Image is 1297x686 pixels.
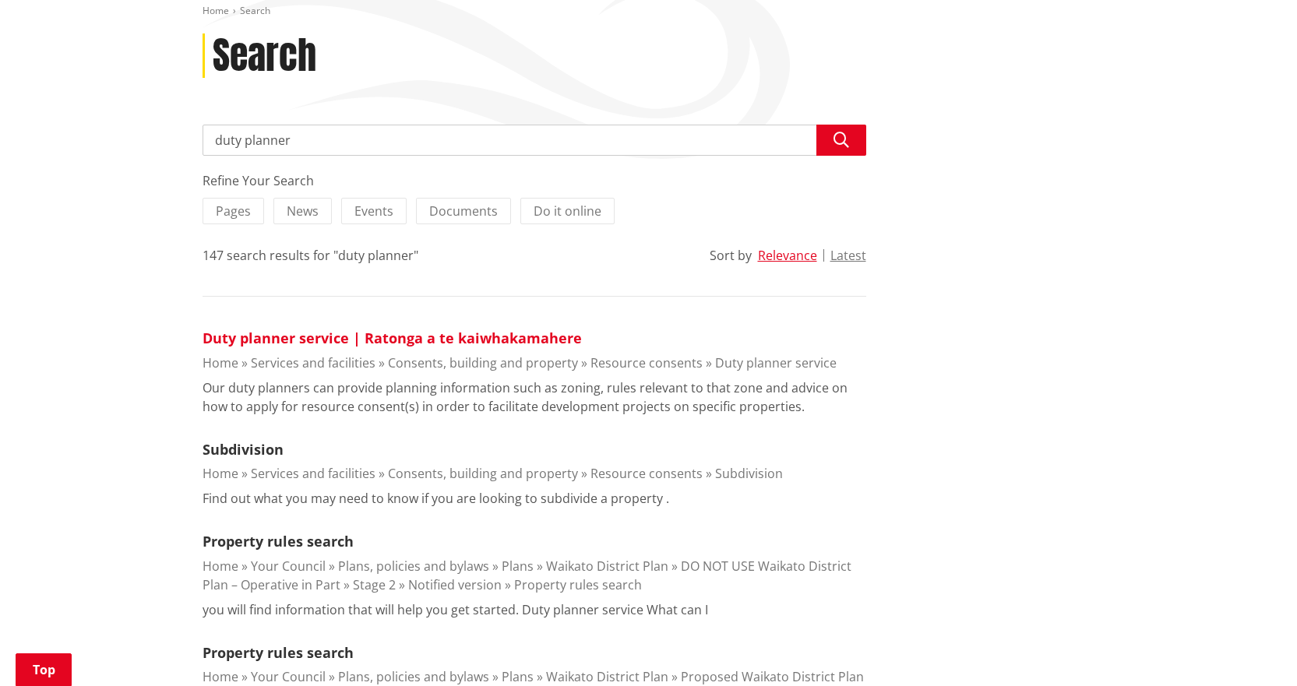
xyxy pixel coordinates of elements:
a: Notified version [408,576,502,593]
a: Services and facilities [251,354,375,371]
a: Stage 2 [353,576,396,593]
a: Waikato District Plan [546,558,668,575]
p: Find out what you may need to know if you are looking to subdivide a property . [203,489,669,508]
a: Resource consents [590,354,703,371]
div: Sort by [710,246,752,265]
a: Subdivision [203,440,284,459]
a: Plans [502,668,534,685]
a: Duty planner service [715,354,837,371]
a: Your Council [251,558,326,575]
a: Home [203,668,238,685]
span: Pages [216,202,251,220]
a: Subdivision [715,465,783,482]
a: Consents, building and property [388,465,578,482]
div: Refine Your Search [203,171,866,190]
a: Property rules search [203,643,354,662]
a: Waikato District Plan [546,668,668,685]
a: Proposed Waikato District Plan [681,668,864,685]
nav: breadcrumb [203,5,1095,18]
a: Home [203,558,238,575]
a: Resource consents [590,465,703,482]
a: DO NOT USE Waikato District Plan – Operative in Part [203,558,851,593]
div: 147 search results for "duty planner" [203,246,418,265]
button: Relevance [758,248,817,262]
span: Search [240,4,270,17]
span: Documents [429,202,498,220]
p: you will find information that will help you get started. Duty planner service What can I [203,600,708,619]
a: Top [16,653,72,686]
a: Home [203,465,238,482]
a: Property rules search [514,576,642,593]
span: Events [354,202,393,220]
button: Latest [830,248,866,262]
a: Plans, policies and bylaws [338,668,489,685]
a: Plans, policies and bylaws [338,558,489,575]
a: Home [203,354,238,371]
h1: Search [213,33,316,79]
iframe: Messenger Launcher [1225,621,1281,677]
a: Consents, building and property [388,354,578,371]
a: Duty planner service | Ratonga a te kaiwhakamahere [203,329,582,347]
span: News [287,202,319,220]
a: Services and facilities [251,465,375,482]
a: Plans [502,558,534,575]
a: Home [203,4,229,17]
p: Our duty planners can provide planning information such as zoning, rules relevant to that zone an... [203,378,866,416]
span: Do it online [534,202,601,220]
input: Search input [203,125,866,156]
a: Your Council [251,668,326,685]
a: Property rules search [203,532,354,551]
